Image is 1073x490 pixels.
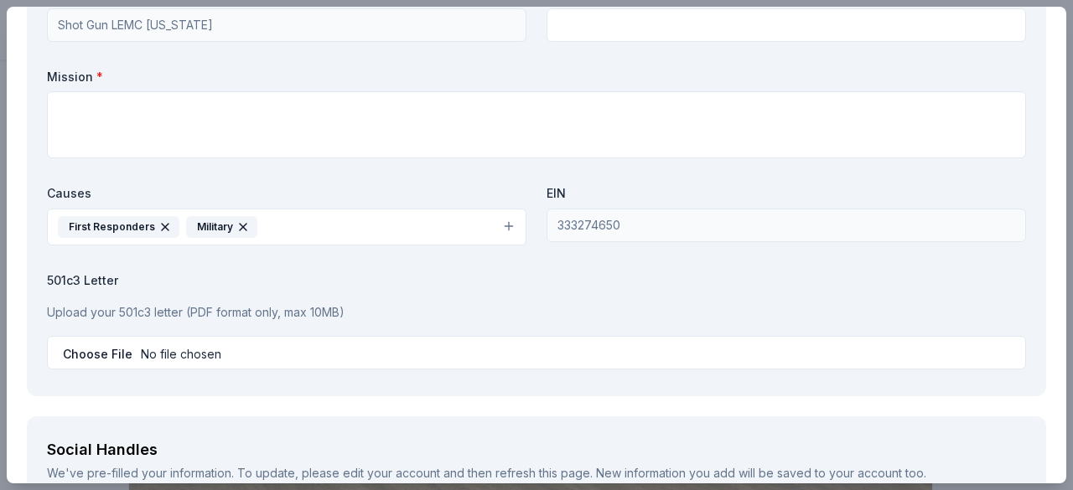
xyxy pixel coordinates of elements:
[547,185,1026,202] label: EIN
[47,463,1026,483] div: We've pre-filled your information. To update, please and then refresh this page. New information ...
[186,216,257,238] div: Military
[47,302,1026,322] p: Upload your 501c3 letter (PDF format only, max 10MB)
[47,272,1026,289] label: 501c3 Letter
[47,69,1026,85] label: Mission
[47,209,526,245] button: First RespondersMilitary
[47,185,526,202] label: Causes
[58,216,179,238] div: First Responders
[47,436,1026,463] div: Social Handles
[343,466,440,480] a: edit your account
